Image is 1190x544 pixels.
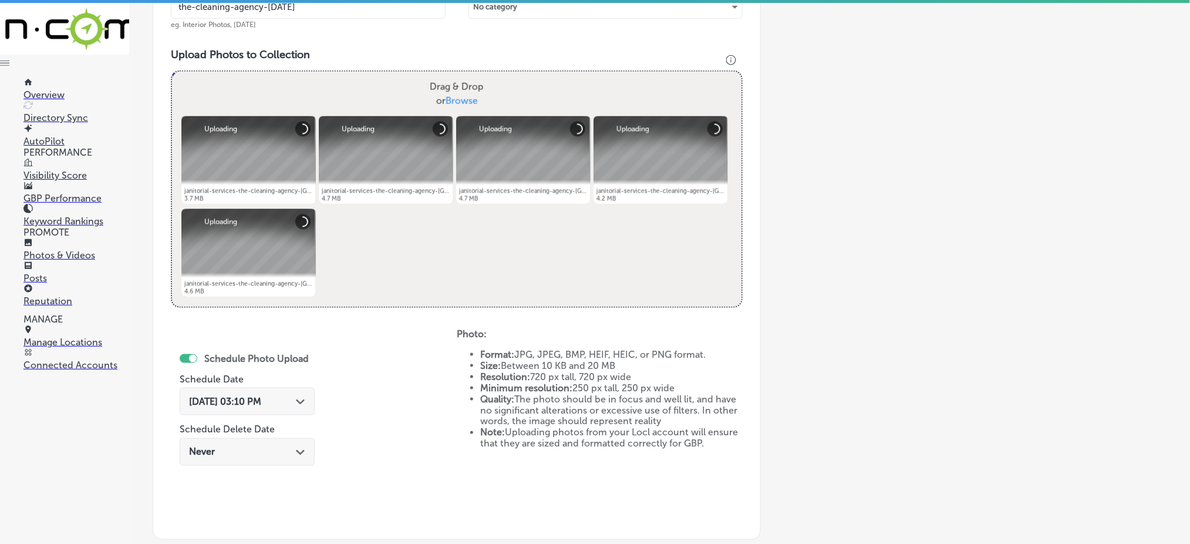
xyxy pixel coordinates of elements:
strong: Photo: [457,328,487,340]
li: Between 10 KB and 20 MB [480,360,743,371]
span: Never [189,446,215,458]
p: Keyword Rankings [23,216,129,227]
p: Overview [23,89,129,100]
label: Drag & Drop or [425,75,488,113]
a: Visibility Score [23,159,129,181]
li: 250 px tall, 250 px wide [480,382,743,394]
a: Manage Locations [23,325,129,348]
p: GBP Performance [23,193,129,204]
p: Manage Locations [23,337,129,348]
a: Overview [23,78,129,100]
p: Photos & Videos [23,250,129,261]
strong: Minimum resolution: [480,382,572,394]
span: Browse [446,95,478,106]
strong: Quality: [480,394,514,405]
span: eg. Interior Photos, [DATE] [171,21,256,29]
p: PROMOTE [23,227,129,238]
h3: Upload Photos to Collection [171,48,743,61]
a: AutoPilot [23,125,129,147]
li: JPG, JPEG, BMP, HEIF, HEIC, or PNG format. [480,349,743,360]
span: [DATE] 03:10 PM [189,396,261,407]
label: Schedule Date [180,374,244,385]
strong: Format: [480,349,514,360]
li: The photo should be in focus and well lit, and have no significant alterations or excessive use o... [480,394,743,427]
p: AutoPilot [23,136,129,147]
strong: Note: [480,427,505,438]
p: Connected Accounts [23,360,129,371]
a: Reputation [23,284,129,307]
a: GBP Performance [23,182,129,204]
p: Visibility Score [23,170,129,181]
a: Photos & Videos [23,239,129,261]
p: Directory Sync [23,112,129,123]
strong: Resolution: [480,371,530,382]
li: Uploading photos from your Locl account will ensure that they are sized and formatted correctly f... [480,427,743,449]
label: Schedule Delete Date [180,424,275,435]
p: MANAGE [23,314,129,325]
strong: Size: [480,360,501,371]
p: Posts [23,273,129,284]
label: Schedule Photo Upload [204,353,309,364]
a: Directory Sync [23,101,129,123]
a: Posts [23,261,129,284]
a: Keyword Rankings [23,204,129,227]
p: PERFORMANCE [23,147,129,158]
li: 720 px tall, 720 px wide [480,371,743,382]
p: Reputation [23,295,129,307]
a: Connected Accounts [23,348,129,371]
